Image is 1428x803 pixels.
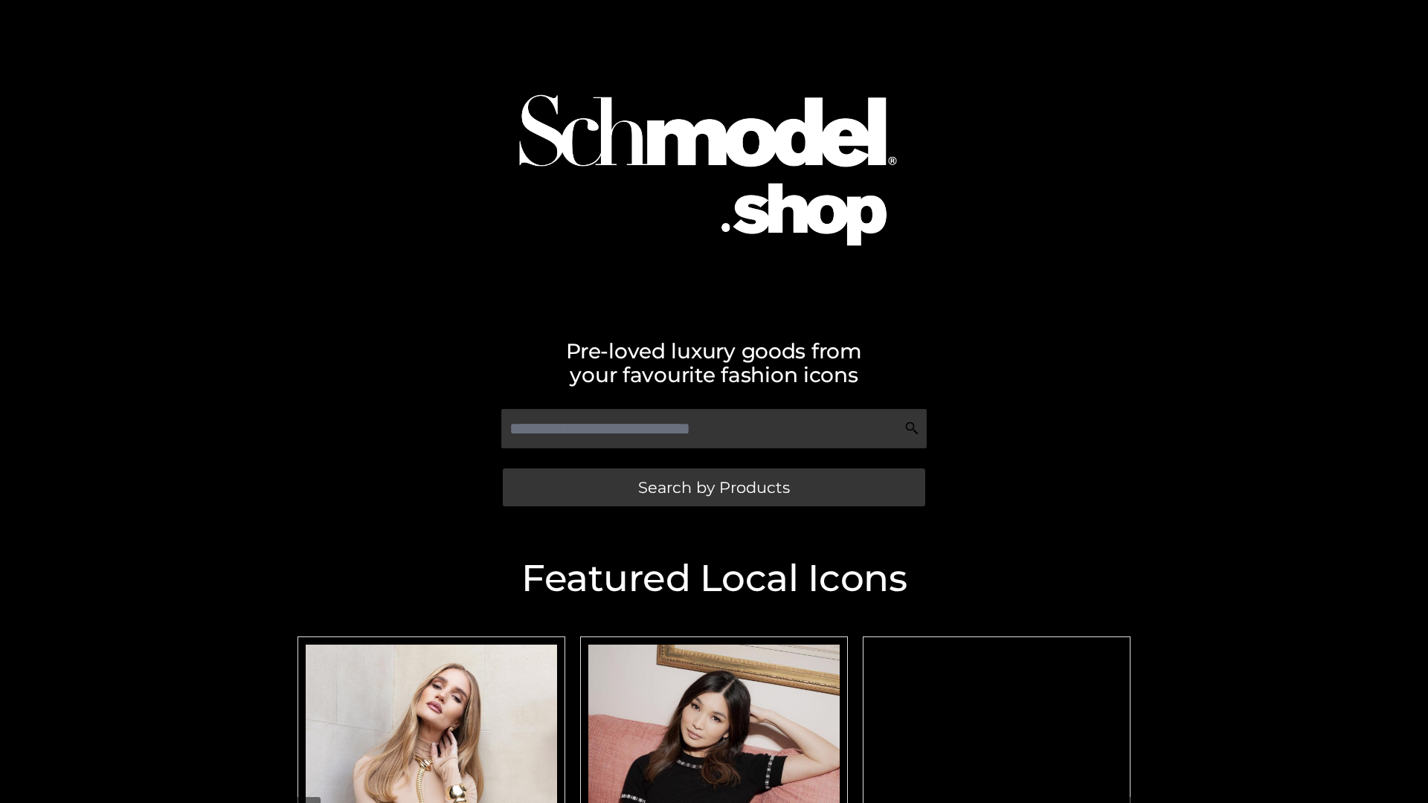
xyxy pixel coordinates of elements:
[290,339,1138,387] h2: Pre-loved luxury goods from your favourite fashion icons
[290,560,1138,597] h2: Featured Local Icons​
[638,480,790,495] span: Search by Products
[503,468,925,506] a: Search by Products
[904,421,919,436] img: Search Icon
